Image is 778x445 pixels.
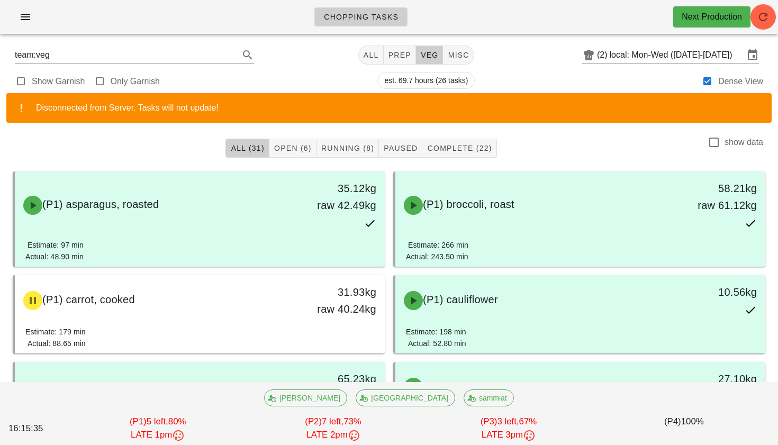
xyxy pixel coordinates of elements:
[383,144,418,152] span: Paused
[274,144,312,152] span: Open (6)
[447,51,469,59] span: misc
[363,51,379,59] span: All
[25,251,84,262] div: Actual: 48.90 min
[225,139,269,158] button: All (31)
[678,180,757,214] div: 58.21kg raw 61.12kg
[423,380,537,392] span: (P1) cherry tomato, raw
[725,137,763,148] label: show data
[596,413,772,444] div: (P4) 100%
[269,139,316,158] button: Open (6)
[314,7,408,26] a: Chopping Tasks
[111,76,160,87] label: Only Garnish
[718,76,763,87] label: Dense View
[297,180,376,214] div: 35.12kg raw 42.49kg
[597,50,610,60] div: (2)
[25,338,86,349] div: Actual: 88.65 min
[32,76,85,87] label: Show Garnish
[406,239,468,251] div: Estimate: 266 min
[406,338,466,349] div: Actual: 52.80 min
[147,416,168,426] span: 5 left,
[678,370,757,387] div: 27.10kg
[42,198,159,210] span: (P1) asparagus, roasted
[25,326,86,338] div: Estimate: 179 min
[423,198,514,210] span: (P1) broccoli, roast
[316,139,379,158] button: Running (8)
[443,46,474,65] button: misc
[42,294,135,305] span: (P1) carrot, cooked
[6,420,70,437] div: 16:15:35
[230,144,264,152] span: All (31)
[321,144,374,152] span: Running (8)
[423,428,594,442] div: LATE 3pm
[420,51,439,59] span: veg
[406,251,468,262] div: Actual: 243.50 min
[384,72,468,88] span: est. 69.7 hours (26 tasks)
[471,390,507,406] span: sammiat
[323,13,399,21] span: Chopping Tasks
[36,102,763,114] div: Disconnected from Server. Tasks will not update!
[246,413,421,444] div: (P2) 73%
[421,413,596,444] div: (P3) 67%
[322,416,343,426] span: 7 left,
[427,144,492,152] span: Complete (22)
[388,51,411,59] span: prep
[497,416,519,426] span: 3 left,
[271,390,340,406] span: [PERSON_NAME]
[423,294,498,305] span: (P1) cauliflower
[406,326,466,338] div: Estimate: 198 min
[363,390,448,406] span: [GEOGRAPHIC_DATA]
[248,428,419,442] div: LATE 2pm
[358,46,384,65] button: All
[297,284,376,317] div: 31.93kg raw 40.24kg
[416,46,444,65] button: veg
[73,428,243,442] div: LATE 1pm
[384,46,416,65] button: prep
[379,139,422,158] button: Paused
[678,284,757,301] div: 10.56kg
[422,139,496,158] button: Complete (22)
[682,11,742,23] div: Next Production
[297,370,376,404] div: 65.23kg raw 68.49kg
[70,413,246,444] div: (P1) 80%
[25,239,84,251] div: Estimate: 97 min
